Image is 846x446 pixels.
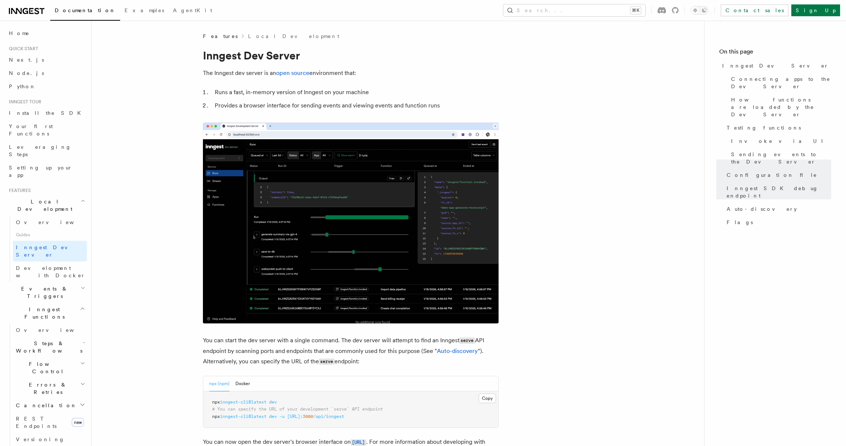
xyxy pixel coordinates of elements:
[9,110,85,116] span: Install the SDK
[6,198,81,213] span: Local Development
[13,402,77,409] span: Cancellation
[16,244,79,258] span: Inngest Dev Server
[724,202,831,216] a: Auto-discovery
[6,303,87,323] button: Inngest Functions
[209,376,230,391] button: npx (npm)
[13,261,87,282] a: Development with Docker
[724,216,831,229] a: Flags
[721,4,788,16] a: Contact sales
[276,69,309,76] a: open source
[727,171,817,179] span: Configuration file
[212,406,383,412] span: # You can specify the URL of your development `serve` API endpoint
[691,6,709,15] button: Toggle dark mode
[50,2,120,21] a: Documentation
[727,185,831,199] span: Inngest SDK debug endpoint
[16,436,65,442] span: Versioning
[728,148,831,168] a: Sending events to the Dev Server
[16,219,92,225] span: Overview
[269,414,277,419] span: dev
[437,347,478,354] a: Auto-discovery
[727,124,801,131] span: Testing functions
[203,68,499,78] p: The Inngest dev server is an environment that:
[631,7,641,14] kbd: ⌘K
[6,188,31,193] span: Features
[719,59,831,72] a: Inngest Dev Server
[13,378,87,399] button: Errors & Retries
[212,414,220,419] span: npx
[313,414,344,419] span: /api/inngest
[120,2,169,20] a: Examples
[9,165,72,178] span: Setting up your app
[6,195,87,216] button: Local Development
[220,399,266,405] span: inngest-cli@latest
[6,140,87,161] a: Leveraging Steps
[13,433,87,446] a: Versioning
[459,337,475,344] code: serve
[13,229,87,241] span: Guides
[6,106,87,120] a: Install the SDK
[279,414,285,419] span: -u
[16,265,85,278] span: Development with Docker
[731,151,831,165] span: Sending events to the Dev Server
[731,137,829,145] span: Invoke via UI
[6,27,87,40] a: Home
[6,80,87,93] a: Python
[724,168,831,182] a: Configuration file
[13,399,87,412] button: Cancellation
[6,66,87,80] a: Node.js
[13,357,87,378] button: Flow Control
[9,57,44,63] span: Next.js
[16,327,92,333] span: Overview
[728,93,831,121] a: How functions are loaded by the Dev Server
[6,161,87,182] a: Setting up your app
[269,399,277,405] span: dev
[13,412,87,433] a: REST Endpointsnew
[13,381,80,396] span: Errors & Retries
[351,438,366,445] a: [URL]
[16,416,57,429] span: REST Endpoints
[213,100,499,111] li: Provides a browser interface for sending events and viewing events and function runs
[351,439,366,446] code: [URL]
[9,83,36,89] span: Python
[9,144,71,157] span: Leveraging Steps
[724,182,831,202] a: Inngest SDK debug endpoint
[791,4,840,16] a: Sign Up
[6,216,87,282] div: Local Development
[724,121,831,134] a: Testing functions
[72,418,84,427] span: new
[13,337,87,357] button: Steps & Workflows
[235,376,250,391] button: Docker
[173,7,212,13] span: AgentKit
[731,96,831,118] span: How functions are loaded by the Dev Server
[6,306,80,320] span: Inngest Functions
[319,358,334,365] code: serve
[203,335,499,367] p: You can start the dev server with a single command. The dev server will attempt to find an Innges...
[722,62,829,69] span: Inngest Dev Server
[248,32,339,40] a: Local Development
[727,219,753,226] span: Flags
[13,241,87,261] a: Inngest Dev Server
[203,32,238,40] span: Features
[503,4,645,16] button: Search...⌘K
[6,53,87,66] a: Next.js
[13,360,80,375] span: Flow Control
[213,87,499,97] li: Runs a fast, in-memory version of Inngest on your machine
[9,123,53,137] span: Your first Functions
[203,49,499,62] h1: Inngest Dev Server
[6,285,81,300] span: Events & Triggers
[13,216,87,229] a: Overview
[125,7,164,13] span: Examples
[728,134,831,148] a: Invoke via UI
[719,47,831,59] h4: On this page
[9,30,30,37] span: Home
[9,70,44,76] span: Node.js
[6,120,87,140] a: Your first Functions
[731,75,831,90] span: Connecting apps to the Dev Server
[203,123,499,323] img: Dev Server Demo
[6,99,41,105] span: Inngest tour
[6,282,87,303] button: Events & Triggers
[303,414,313,419] span: 3000
[13,323,87,337] a: Overview
[169,2,217,20] a: AgentKit
[220,414,266,419] span: inngest-cli@latest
